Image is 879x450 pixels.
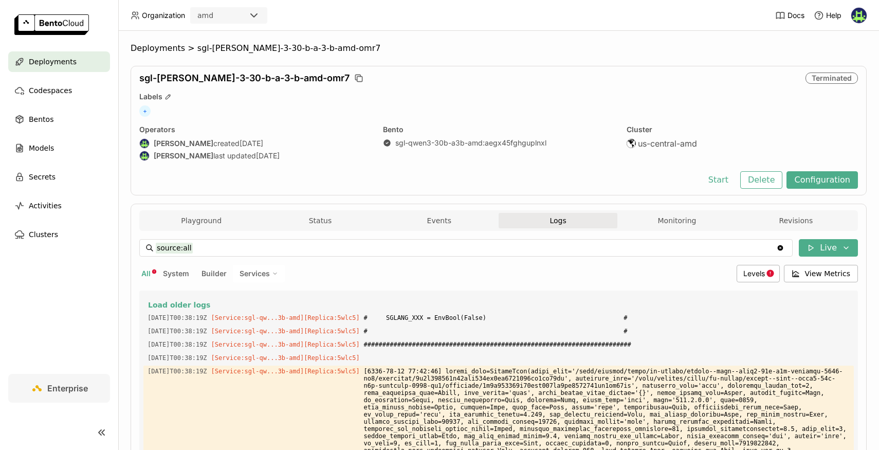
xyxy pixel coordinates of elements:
[29,84,72,97] span: Codespaces
[740,171,783,189] button: Delete
[148,326,207,337] span: 2025-10-11T00:38:19.615Z
[617,213,736,228] button: Monitoring
[148,339,207,350] span: 2025-10-11T00:38:19.615Z
[743,269,765,278] span: Levels
[185,43,197,53] span: >
[256,151,280,160] span: [DATE]
[29,113,53,125] span: Bentos
[737,213,855,228] button: Revisions
[139,92,858,101] div: Labels
[304,368,359,375] span: [Replica:5wlc5]
[211,328,304,335] span: [Service:sgl-qw...3b-amd]
[142,11,185,20] span: Organization
[805,268,851,279] span: View Metrics
[14,14,89,35] img: logo
[139,105,151,117] span: +
[154,139,213,148] strong: [PERSON_NAME]
[139,138,371,149] div: created
[550,216,566,225] span: Logs
[211,368,304,375] span: [Service:sgl-qw...3b-amd]
[199,267,229,280] button: Builder
[304,354,359,362] span: [Replica:5wlc5]
[163,269,189,278] span: System
[139,151,371,161] div: last updated
[395,138,546,148] a: sgl-qwen3-30b-a3b-amd:aegx45fghguplnxl
[197,43,381,53] span: sgl-[PERSON_NAME]-3-30-b-a-3-b-amd-omr7
[304,341,359,348] span: [Replica:5wlc5]
[737,265,780,282] div: Levels
[202,269,227,278] span: Builder
[131,43,867,53] nav: Breadcrumbs navigation
[140,151,149,160] img: Vincent Cavé
[29,56,77,68] span: Deployments
[304,328,359,335] span: [Replica:5wlc5]
[211,354,304,362] span: [Service:sgl-qw...3b-amd]
[211,314,304,321] span: [Service:sgl-qw...3b-amd]
[139,73,350,84] span: sgl-[PERSON_NAME]-3-30-b-a-3-b-amd-omr7
[148,312,207,323] span: 2025-10-11T00:38:19.615Z
[148,299,850,311] button: Load older logs
[240,269,270,278] span: Services
[701,171,736,189] button: Start
[142,213,261,228] button: Playground
[131,43,185,53] span: Deployments
[154,151,213,160] strong: [PERSON_NAME]
[799,239,858,257] button: Live
[141,269,151,278] span: All
[364,326,850,337] span: # #
[214,11,215,21] input: Selected amd.
[29,200,62,212] span: Activities
[211,341,304,348] span: [Service:sgl-qw...3b-amd]
[8,224,110,245] a: Clusters
[805,73,858,84] div: Terminated
[156,240,776,256] input: Search
[29,142,54,154] span: Models
[29,171,56,183] span: Secrets
[8,51,110,72] a: Deployments
[826,11,841,20] span: Help
[775,10,804,21] a: Docs
[380,213,499,228] button: Events
[8,109,110,130] a: Bentos
[148,366,207,377] span: 2025-10-11T00:38:19.616Z
[8,167,110,187] a: Secrets
[8,374,110,403] a: Enterprise
[8,138,110,158] a: Models
[364,312,850,323] span: # SGLANG_XXX = EnvBool(False) #
[29,228,58,241] span: Clusters
[261,213,379,228] button: Status
[851,8,867,23] img: Vincent Cavé
[240,139,263,148] span: [DATE]
[8,80,110,101] a: Codespaces
[784,265,858,282] button: View Metrics
[161,267,191,280] button: System
[140,139,149,148] img: Vincent Cavé
[233,265,285,282] div: Services
[8,195,110,216] a: Activities
[47,383,88,393] span: Enterprise
[814,10,841,21] div: Help
[786,171,858,189] button: Configuration
[304,314,359,321] span: [Replica:5wlc5]
[148,352,207,364] span: 2025-10-11T00:38:19.615Z
[197,10,213,21] div: amd
[139,267,153,280] button: All
[139,125,371,134] div: Operators
[788,11,804,20] span: Docs
[638,138,697,149] span: us-central-amd
[364,339,850,350] span: ########################################################################
[383,125,614,134] div: Bento
[627,125,858,134] div: Cluster
[776,244,784,252] svg: Clear value
[148,300,210,310] span: Load older logs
